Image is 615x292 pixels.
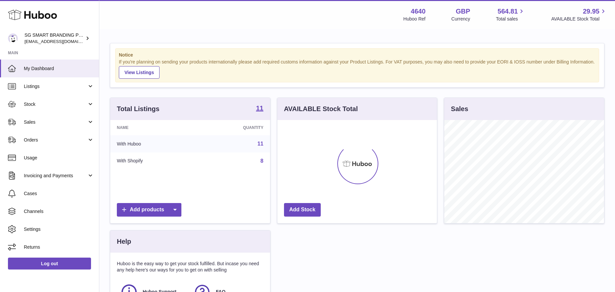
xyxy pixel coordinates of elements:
p: Huboo is the easy way to get your stock fulfilled. But incase you need any help here's our ways f... [117,261,263,273]
a: View Listings [119,66,160,79]
td: With Shopify [110,152,196,170]
h3: Help [117,237,131,246]
span: AVAILABLE Stock Total [551,16,607,22]
h3: Sales [451,104,468,113]
img: uktopsmileshipping@gmail.com [8,33,18,43]
h3: AVAILABLE Stock Total [284,104,358,113]
a: 11 [256,105,263,113]
th: Quantity [196,120,270,135]
span: Channels [24,208,94,215]
a: 11 [258,141,263,146]
span: [EMAIL_ADDRESS][DOMAIN_NAME] [24,39,97,44]
td: With Huboo [110,135,196,152]
a: Add Stock [284,203,321,217]
span: Cases [24,190,94,197]
span: My Dashboard [24,65,94,72]
span: 29.95 [583,7,599,16]
span: Orders [24,137,87,143]
strong: GBP [456,7,470,16]
span: Total sales [496,16,525,22]
a: Log out [8,258,91,270]
span: Invoicing and Payments [24,173,87,179]
strong: 11 [256,105,263,111]
div: Currency [451,16,470,22]
span: Settings [24,226,94,232]
a: 8 [260,158,263,164]
span: 564.81 [497,7,518,16]
a: 29.95 AVAILABLE Stock Total [551,7,607,22]
div: SG SMART BRANDING PTE. LTD. [24,32,84,45]
div: Huboo Ref [403,16,426,22]
span: Stock [24,101,87,107]
span: Usage [24,155,94,161]
a: Add products [117,203,181,217]
span: Listings [24,83,87,90]
span: Sales [24,119,87,125]
th: Name [110,120,196,135]
span: Returns [24,244,94,250]
strong: 4640 [411,7,426,16]
div: If you're planning on sending your products internationally please add required customs informati... [119,59,595,79]
a: 564.81 Total sales [496,7,525,22]
h3: Total Listings [117,104,160,113]
strong: Notice [119,52,595,58]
